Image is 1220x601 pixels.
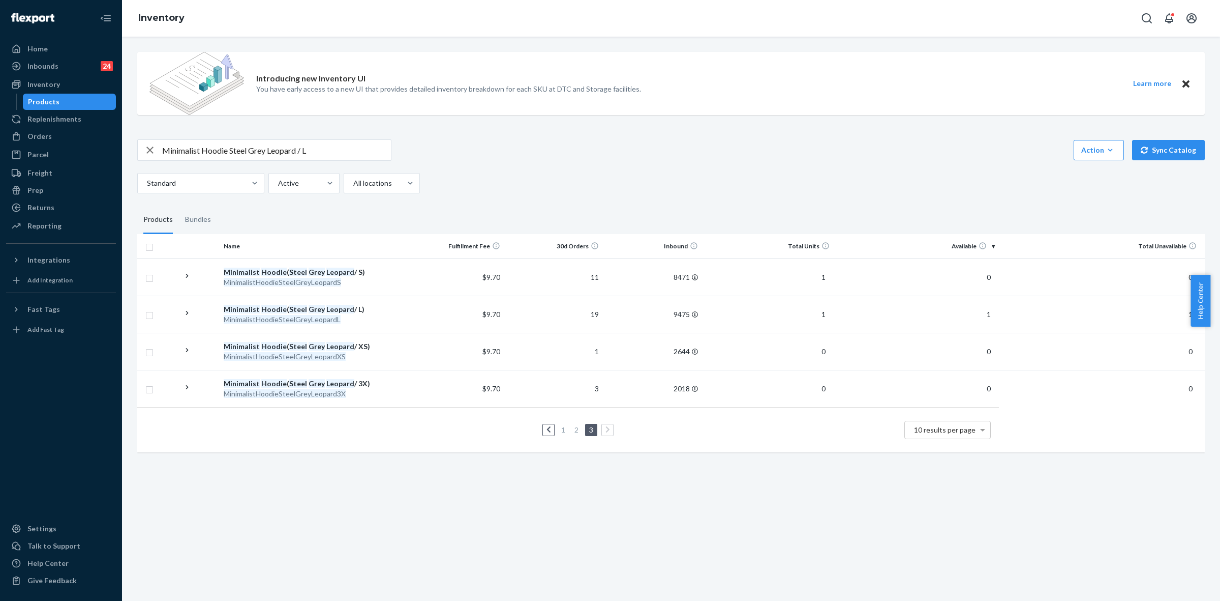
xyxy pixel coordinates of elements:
[6,538,116,554] button: Talk to Support
[326,305,354,313] em: Leopard
[603,296,702,333] td: 9475
[6,182,116,198] a: Prep
[27,131,52,141] div: Orders
[6,199,116,216] a: Returns
[27,168,52,178] div: Freight
[6,301,116,318] button: Fast Tags
[309,268,325,276] em: Grey
[261,305,287,313] em: Hoodie
[101,61,113,71] div: 24
[504,370,603,407] td: 3
[1132,140,1205,160] button: Sync Catalog
[6,252,116,268] button: Integrations
[224,305,260,313] em: Minimalist
[261,342,287,351] em: Hoodie
[1184,273,1197,281] span: 0
[6,58,116,74] a: Inbounds24
[277,178,278,188] input: Active
[289,379,307,388] em: Steel
[504,296,603,333] td: 19
[6,111,116,127] a: Replenishments
[224,352,346,361] em: MinimalistHoodieSteelGreyLeopardXS
[256,84,641,94] p: You have early access to a new UI that provides detailed inventory breakdown for each SKU at DTC ...
[224,304,401,314] div: ( / L)
[1191,275,1210,327] button: Help Center
[309,379,325,388] em: Grey
[289,342,307,351] em: Steel
[27,150,49,160] div: Parcel
[23,94,116,110] a: Products
[1184,384,1197,393] span: 0
[914,425,975,434] span: 10 results per page
[130,4,193,33] ol: breadcrumbs
[138,12,185,23] a: Inventory
[559,425,567,434] a: Page 1
[983,310,995,319] span: 1
[185,206,211,234] div: Bundles
[326,379,354,388] em: Leopard
[504,259,603,296] td: 11
[224,342,260,351] em: Minimalist
[96,8,116,28] button: Close Navigation
[289,268,307,276] em: Steel
[162,140,391,160] input: Search inventory by name or sku
[482,384,500,393] span: $9.70
[1126,77,1177,90] button: Learn more
[27,304,60,314] div: Fast Tags
[817,347,830,356] span: 0
[1155,570,1210,596] iframe: Opens a widget where you can chat to one of our agents
[224,267,401,277] div: ( / S)
[220,234,405,259] th: Name
[352,178,353,188] input: All locations
[27,576,77,586] div: Give Feedback
[603,333,702,370] td: 2644
[1137,8,1157,28] button: Open Search Box
[1184,347,1197,356] span: 0
[27,185,43,195] div: Prep
[6,41,116,57] a: Home
[27,61,58,71] div: Inbounds
[6,218,116,234] a: Reporting
[504,234,603,259] th: 30d Orders
[28,97,59,107] div: Products
[27,203,54,213] div: Returns
[999,234,1205,259] th: Total Unavailable
[482,273,500,281] span: $9.70
[326,342,354,351] em: Leopard
[504,333,603,370] td: 1
[224,278,341,287] em: MinimalistHoodieSteelGreyLeopardS
[6,165,116,181] a: Freight
[1181,8,1202,28] button: Open account menu
[572,425,581,434] a: Page 2
[6,147,116,163] a: Parcel
[27,221,62,231] div: Reporting
[224,389,346,398] em: MinimalistHoodieSteelGreyLeopard3X
[603,370,702,407] td: 2018
[146,178,147,188] input: Standard
[983,384,995,393] span: 0
[27,276,73,284] div: Add Integration
[603,234,702,259] th: Inbound
[27,541,80,551] div: Talk to Support
[6,322,116,338] a: Add Fast Tag
[256,73,365,84] p: Introducing new Inventory UI
[6,76,116,93] a: Inventory
[6,128,116,145] a: Orders
[587,425,595,434] a: Page 3 is your current page
[27,44,48,54] div: Home
[261,379,287,388] em: Hoodie
[1074,140,1124,160] button: Action
[6,521,116,537] a: Settings
[817,310,830,319] span: 1
[309,305,325,313] em: Grey
[326,268,354,276] em: Leopard
[817,384,830,393] span: 0
[224,315,341,324] em: MinimalistHoodieSteelGreyLeopardL
[27,114,81,124] div: Replenishments
[405,234,504,259] th: Fulfillment Fee
[6,555,116,571] a: Help Center
[224,379,260,388] em: Minimalist
[1081,145,1116,155] div: Action
[261,268,287,276] em: Hoodie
